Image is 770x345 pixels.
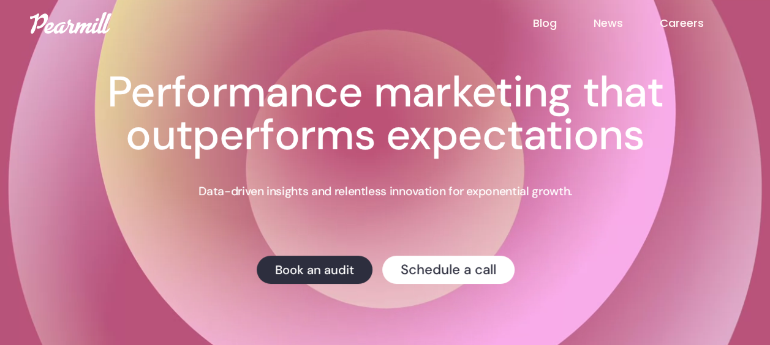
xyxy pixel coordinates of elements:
[382,255,514,283] a: Schedule a call
[659,15,740,31] a: Careers
[30,12,111,34] img: Pearmill logo
[69,71,702,157] h1: Performance marketing that outperforms expectations
[256,255,372,283] a: Book an audit
[198,184,572,199] p: Data-driven insights and relentless innovation for exponential growth.
[532,15,593,31] a: Blog
[593,15,659,31] a: News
